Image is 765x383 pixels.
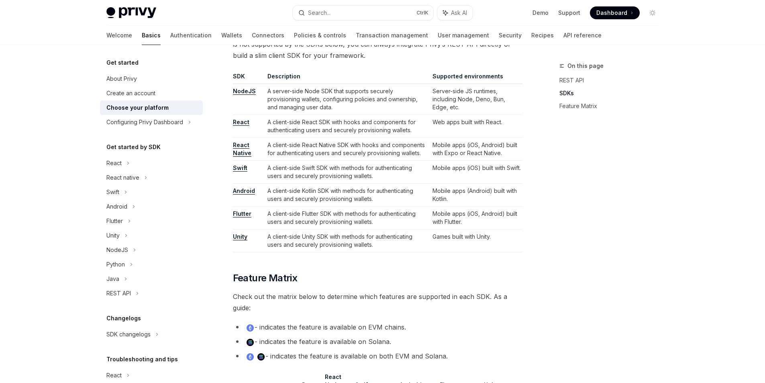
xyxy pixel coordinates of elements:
[563,26,602,45] a: API reference
[100,100,203,115] a: Choose your platform
[221,26,242,45] a: Wallets
[264,138,429,161] td: A client-side React Native SDK with hooks and components for authenticating users and securely pr...
[233,233,247,240] a: Unity
[106,158,122,168] div: React
[559,74,665,87] a: REST API
[264,115,429,138] td: A client-side React SDK with hooks and components for authenticating users and securely provision...
[451,9,467,17] span: Ask AI
[264,229,429,252] td: A client-side Unity SDK with methods for authenticating users and securely provisioning wallets.
[247,353,254,360] img: ethereum.png
[499,26,522,45] a: Security
[233,88,256,95] a: NodeJS
[106,142,161,152] h5: Get started by SDK
[100,86,203,100] a: Create an account
[308,8,330,18] div: Search...
[233,322,522,333] li: - indicates the feature is available on EVM chains.
[257,353,265,360] img: solana.png
[429,161,522,184] td: Mobile apps (iOS) built with Swift.
[437,6,473,20] button: Ask AI
[106,103,169,113] div: Choose your platform
[532,9,549,17] a: Demo
[106,354,178,364] h5: Troubleshooting and tips
[429,207,522,229] td: Mobile apps (iOS, Android) built with Flutter.
[590,6,640,19] a: Dashboard
[233,164,247,172] a: Swift
[233,350,522,362] li: - indicates the feature is available on both EVM and Solana.
[438,26,489,45] a: User management
[106,330,151,339] div: SDK changelogs
[559,87,665,100] a: SDKs
[247,339,254,346] img: solana.png
[252,26,284,45] a: Connectors
[429,184,522,207] td: Mobile apps (Android) built with Kotlin.
[233,72,264,84] th: SDK
[106,74,137,84] div: About Privy
[106,371,122,380] div: React
[106,231,120,240] div: Unity
[233,272,298,285] span: Feature Matrix
[429,84,522,115] td: Server-side JS runtimes, including Node, Deno, Bun, Edge, etc.
[247,324,254,332] img: ethereum.png
[416,10,428,16] span: Ctrl K
[429,115,522,138] td: Web apps built with React.
[264,184,429,207] td: A client-side Kotlin SDK with methods for authenticating users and securely provisioning wallets.
[233,119,249,126] a: React
[429,229,522,252] td: Games built with Unity.
[106,245,128,255] div: NodeJS
[142,26,161,45] a: Basics
[106,7,156,18] img: light logo
[106,187,119,197] div: Swift
[106,117,183,127] div: Configuring Privy Dashboard
[293,6,433,20] button: Search...CtrlK
[429,72,522,84] th: Supported environments
[294,26,346,45] a: Policies & controls
[106,88,155,98] div: Create an account
[106,274,119,284] div: Java
[106,26,132,45] a: Welcome
[356,26,428,45] a: Transaction management
[646,6,659,19] button: Toggle dark mode
[233,210,251,217] a: Flutter
[106,202,127,211] div: Android
[106,260,125,269] div: Python
[264,207,429,229] td: A client-side Flutter SDK with methods for authenticating users and securely provisioning wallets.
[233,141,251,157] a: React Native
[106,173,139,182] div: React native
[596,9,627,17] span: Dashboard
[233,336,522,347] li: - indicates the feature is available on Solana.
[170,26,212,45] a: Authentication
[233,291,522,313] span: Check out the matrix below to determine which features are supported in each SDK. As a guide:
[429,138,522,161] td: Mobile apps (iOS, Android) built with Expo or React Native.
[264,84,429,115] td: A server-side Node SDK that supports securely provisioning wallets, configuring policies and owne...
[559,100,665,113] a: Feature Matrix
[567,61,604,71] span: On this page
[558,9,580,17] a: Support
[233,187,255,195] a: Android
[100,72,203,86] a: About Privy
[106,313,141,323] h5: Changelogs
[106,58,139,68] h5: Get started
[106,289,131,298] div: REST API
[264,72,429,84] th: Description
[106,216,123,226] div: Flutter
[264,161,429,184] td: A client-side Swift SDK with methods for authenticating users and securely provisioning wallets.
[531,26,554,45] a: Recipes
